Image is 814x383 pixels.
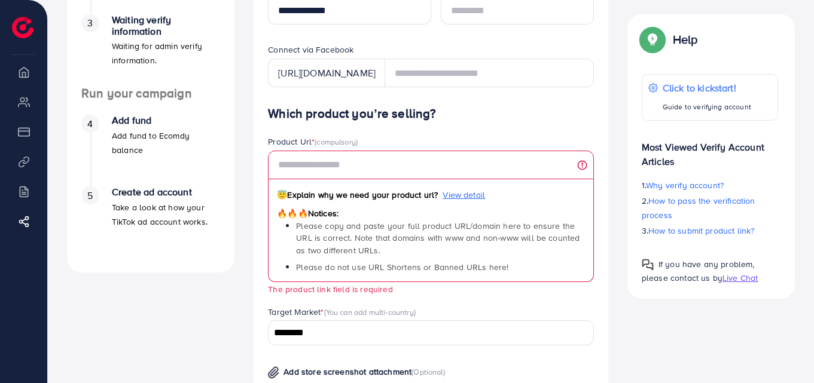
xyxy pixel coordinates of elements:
label: Product Url [268,136,358,148]
iframe: Chat [763,329,805,374]
input: Search for option [270,324,578,342]
p: 3. [642,223,778,238]
img: Popup guide [642,29,663,50]
p: Waiting for admin verify information. [112,39,220,68]
span: (Optional) [411,366,445,377]
span: 3 [87,16,93,30]
img: logo [12,17,33,38]
span: Please do not use URL Shortens or Banned URLs here! [296,261,508,273]
div: [URL][DOMAIN_NAME] [268,59,385,87]
h4: Which product you’re selling? [268,106,594,121]
h4: Add fund [112,115,220,126]
span: Please copy and paste your full product URL/domain here to ensure the URL is correct. Note that d... [296,220,580,256]
h4: Run your campaign [67,86,234,101]
p: Guide to verifying account [663,100,751,114]
img: Popup guide [642,259,654,271]
small: The product link field is required [268,283,392,295]
span: How to pass the verification process [642,195,755,221]
span: Add store screenshot attachment [283,366,411,378]
li: Create ad account [67,186,234,258]
p: 2. [642,194,778,222]
span: Live Chat [722,272,758,284]
span: 🔥🔥🔥 [277,207,307,219]
span: 4 [87,117,93,131]
span: Notices: [277,207,339,219]
span: Explain why we need your product url? [277,189,438,201]
li: Waiting verify information [67,14,234,86]
p: Take a look at how your TikTok ad account works. [112,200,220,229]
p: Most Viewed Verify Account Articles [642,130,778,168]
p: Click to kickstart! [663,81,751,95]
h4: Create ad account [112,186,220,198]
p: Help [673,32,698,47]
span: How to submit product link? [648,225,754,237]
span: View detail [443,189,485,201]
label: Target Market [268,306,416,318]
p: Add fund to Ecomdy balance [112,128,220,157]
li: Add fund [67,115,234,186]
span: (You can add multi-country) [324,307,416,317]
h4: Waiting verify information [112,14,220,37]
p: 1. [642,178,778,192]
span: If you have any problem, please contact us by [642,258,755,284]
span: Why verify account? [646,179,724,191]
span: (compulsory) [315,136,358,147]
label: Connect via Facebook [268,44,353,56]
span: 5 [87,189,93,203]
span: 😇 [277,189,287,201]
div: Search for option [268,320,594,345]
img: img [268,366,279,379]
